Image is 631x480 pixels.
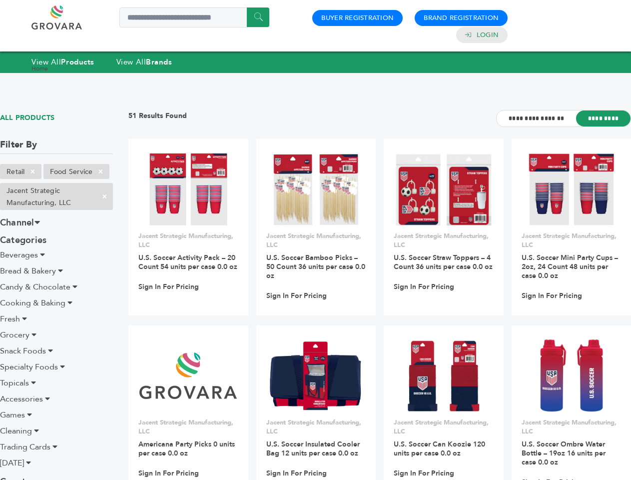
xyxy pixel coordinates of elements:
a: Sign In For Pricing [394,282,454,291]
a: Americana Party Picks 0 units per case 0.0 oz [138,439,235,458]
img: U.S. Soccer Bamboo Picks – 50 Count 36 units per case 0.0 oz [273,153,359,225]
li: Food Service [43,164,109,179]
img: U.S. Soccer Insulated Cooler Bag 12 units per case 0.0 oz [268,339,363,411]
p: Jacent Strategic Manufacturing, LLC [138,231,238,249]
a: U.S. Soccer Straw Toppers – 4 Count 36 units per case 0.0 oz [394,253,493,271]
a: Sign In For Pricing [138,282,199,291]
a: Login [477,30,499,39]
a: U.S. Soccer Bamboo Picks – 50 Count 36 units per case 0.0 oz [266,253,365,280]
a: Home [31,64,48,72]
p: Jacent Strategic Manufacturing, LLC [138,418,238,436]
a: U.S. Soccer Mini Party Cups – 2oz, 24 Count 48 units per case 0.0 oz [522,253,618,280]
a: U.S. Soccer Insulated Cooler Bag 12 units per case 0.0 oz [266,439,360,458]
p: Jacent Strategic Manufacturing, LLC [522,231,622,249]
input: Search a product or brand... [119,7,269,27]
img: Americana Party Picks 0 units per case 0.0 oz [139,352,237,399]
a: Brand Registration [424,13,499,22]
a: Sign In For Pricing [394,469,454,478]
a: Sign In For Pricing [266,291,327,300]
img: U.S. Soccer Can Koozie 120 units per case 0.0 oz [407,339,480,411]
img: U.S. Soccer Ombre Water Bottle – 19oz 16 units per case 0.0 oz [538,339,605,411]
p: Jacent Strategic Manufacturing, LLC [394,231,494,249]
a: Buyer Registration [321,13,394,22]
p: Jacent Strategic Manufacturing, LLC [394,418,494,436]
a: Sign In For Pricing [522,291,582,300]
span: × [96,190,113,202]
span: × [92,165,109,177]
a: View All Products [55,64,106,72]
p: Jacent Strategic Manufacturing, LLC [522,418,622,436]
img: U.S. Soccer Mini Party Cups – 2oz, 24 Count 48 units per case 0.0 oz [528,153,615,225]
h3: 51 Results Found [128,111,187,126]
a: U.S. Soccer Can Koozie 120 units per case 0.0 oz [394,439,485,458]
p: Jacent Strategic Manufacturing, LLC [266,231,366,249]
img: U.S. Soccer Straw Toppers – 4 Count 36 units per case 0.0 oz [395,153,492,225]
a: Sign In For Pricing [266,469,327,478]
img: U.S. Soccer Activity Pack – 20 Count 54 units per case 0.0 oz [149,153,227,225]
a: U.S. Soccer Ombre Water Bottle – 19oz 16 units per case 0.0 oz [522,439,606,467]
p: Jacent Strategic Manufacturing, LLC [266,418,366,436]
a: Sign In For Pricing [138,469,199,478]
span: > [49,64,53,72]
a: U.S. Soccer Activity Pack – 20 Count 54 units per case 0.0 oz [138,253,237,271]
span: × [24,165,41,177]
